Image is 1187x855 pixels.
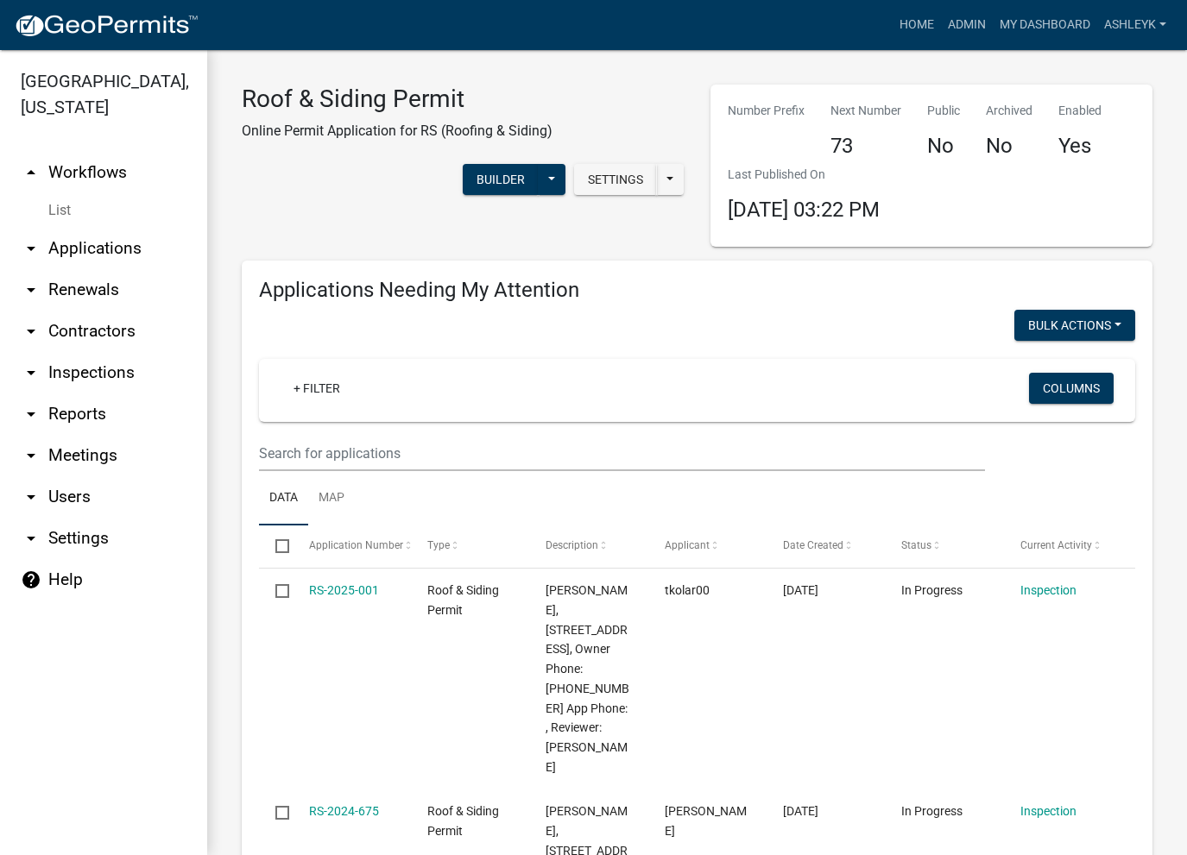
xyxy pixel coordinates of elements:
span: 01/03/2025 [783,583,818,597]
a: Map [308,471,355,526]
a: AshleyK [1097,9,1173,41]
datatable-header-cell: Application Number [292,525,410,567]
input: Search for applications [259,436,985,471]
a: Data [259,471,308,526]
a: Admin [941,9,993,41]
p: Public [927,102,960,120]
h3: Roof & Siding Permit [242,85,552,114]
h4: Applications Needing My Attention [259,278,1135,303]
span: Nathan Schwartz [665,804,747,838]
span: tkolar00 [665,583,710,597]
i: arrow_drop_down [21,528,41,549]
a: RS-2024-675 [309,804,379,818]
span: Roof & Siding Permit [427,804,499,838]
a: RS-2025-001 [309,583,379,597]
i: arrow_drop_down [21,362,41,383]
p: Next Number [830,102,901,120]
span: Current Activity [1020,539,1092,551]
span: Status [901,539,931,551]
span: 11/19/2024 [783,804,818,818]
a: Home [893,9,941,41]
h4: No [986,134,1032,159]
h4: No [927,134,960,159]
span: In Progress [901,804,963,818]
a: Inspection [1020,583,1077,597]
datatable-header-cell: Current Activity [1004,525,1122,567]
span: Date Created [783,539,843,551]
p: Number Prefix [728,102,805,120]
span: Application Number [309,539,403,551]
i: arrow_drop_down [21,404,41,424]
button: Bulk Actions [1014,310,1135,341]
i: arrow_drop_down [21,280,41,300]
button: Columns [1029,373,1114,404]
span: Roof & Siding Permit [427,583,499,617]
span: Terry Charles W, 7231 E CHICAGO RD NEW CARLISLE 46552, Owner Phone: 574-274-2657 App Phone: , Rev... [546,583,629,774]
datatable-header-cell: Select [259,525,292,567]
datatable-header-cell: Description [529,525,647,567]
p: Last Published On [728,166,880,184]
i: arrow_drop_up [21,162,41,183]
i: arrow_drop_down [21,445,41,466]
datatable-header-cell: Date Created [767,525,885,567]
span: [DATE] 03:22 PM [728,198,880,222]
i: arrow_drop_down [21,487,41,507]
h4: 73 [830,134,901,159]
button: Builder [463,164,539,195]
span: Type [427,539,450,551]
datatable-header-cell: Applicant [648,525,767,567]
datatable-header-cell: Status [885,525,1003,567]
i: help [21,569,41,590]
button: Settings [574,164,657,195]
i: arrow_drop_down [21,238,41,259]
a: My Dashboard [993,9,1097,41]
span: Applicant [665,539,710,551]
h4: Yes [1058,134,1102,159]
a: + Filter [280,373,354,404]
span: In Progress [901,583,963,597]
datatable-header-cell: Type [411,525,529,567]
a: Inspection [1020,804,1077,818]
p: Enabled [1058,102,1102,120]
span: Description [546,539,598,551]
p: Online Permit Application for RS (Roofing & Siding) [242,121,552,141]
p: Archived [986,102,1032,120]
i: arrow_drop_down [21,321,41,342]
